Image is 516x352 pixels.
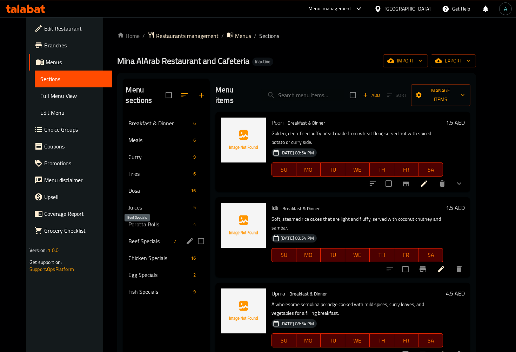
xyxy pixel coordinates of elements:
span: WE [348,336,367,346]
button: Add section [193,87,210,104]
span: MO [299,250,318,260]
button: import [383,54,428,67]
div: Egg Specials2 [123,266,210,283]
div: items [171,237,179,245]
button: delete [434,175,451,192]
button: SU [272,333,296,347]
span: MO [299,165,318,175]
li: / [221,32,224,40]
span: 2 [190,272,199,278]
span: Choice Groups [44,125,107,134]
button: FR [394,333,419,347]
span: TH [373,250,391,260]
span: Fries [128,170,190,178]
img: Poori [221,118,266,162]
span: Mina AlArab Restaurant and Cafeteria [117,53,249,69]
span: Breakfast & Dinner [280,205,323,213]
button: MO [296,248,321,262]
span: Porotta Rolls [128,220,190,228]
span: Coverage Report [44,210,107,218]
span: Upsell [44,193,107,201]
span: Add item [360,90,383,101]
button: SA [418,333,443,347]
span: export [436,57,470,65]
span: TU [323,250,342,260]
a: Grocery Checklist [29,222,112,239]
button: WE [345,248,370,262]
button: Manage items [411,84,470,106]
span: Manage items [417,86,465,104]
button: show more [451,175,468,192]
span: SU [275,250,294,260]
div: Chicken Specials16 [123,250,210,266]
div: items [190,220,199,228]
input: search [261,89,344,101]
span: Menu disclaimer [44,176,107,184]
span: Breakfast & Dinner [128,119,190,127]
span: 9 [190,288,199,295]
button: SU [272,162,296,177]
nav: Menu sections [123,112,210,303]
img: Upma [221,288,266,333]
span: Dosa [128,186,188,195]
span: Grocery Checklist [44,226,107,235]
button: SA [418,248,443,262]
div: Breakfast & Dinner [285,119,328,127]
span: A [504,5,507,13]
span: [DATE] 08:54 PM [278,150,317,156]
span: Egg Specials [128,271,190,279]
button: TU [321,333,345,347]
img: Idli [221,203,266,248]
div: items [188,254,199,262]
span: Select to update [398,262,413,277]
span: Chicken Specials [128,254,188,262]
button: export [431,54,476,67]
a: Promotions [29,155,112,172]
span: Get support on: [29,258,62,267]
div: Curry9 [123,148,210,165]
div: Juices5 [123,199,210,216]
button: Branch-specific-item [397,175,414,192]
span: Beef Specials [128,237,171,245]
button: WE [345,162,370,177]
button: TH [370,248,394,262]
div: items [188,186,199,195]
span: Coupons [44,142,107,151]
span: [DATE] 08:54 PM [278,320,317,327]
div: Menu-management [308,5,351,13]
a: Coverage Report [29,205,112,222]
span: Meals [128,136,190,144]
span: TH [373,165,391,175]
span: Select section first [383,90,411,101]
span: Juices [128,203,190,212]
nav: breadcrumb [117,31,476,40]
a: Edit Menu [35,104,112,121]
span: Add [362,91,381,99]
span: [DATE] 08:54 PM [278,235,317,241]
span: Branches [44,41,107,49]
div: items [190,136,199,144]
div: Breakfast & Dinner6 [123,115,210,132]
a: Edit menu item [437,265,445,273]
a: Menus [29,54,112,71]
button: MO [296,333,321,347]
button: SA [418,162,443,177]
h6: 4.5 AED [446,288,465,298]
button: TU [321,248,345,262]
a: Upsell [29,188,112,205]
div: Fries6 [123,165,210,182]
a: Sections [35,71,112,87]
span: Edit Restaurant [44,24,107,33]
h6: 1.5 AED [446,118,465,127]
button: TH [370,333,394,347]
span: Inactive [252,59,273,65]
span: SU [275,336,294,346]
span: FR [397,165,416,175]
button: WE [345,333,370,347]
a: Menu disclaimer [29,172,112,188]
span: Full Menu View [40,92,107,100]
h6: 1.5 AED [446,203,465,213]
